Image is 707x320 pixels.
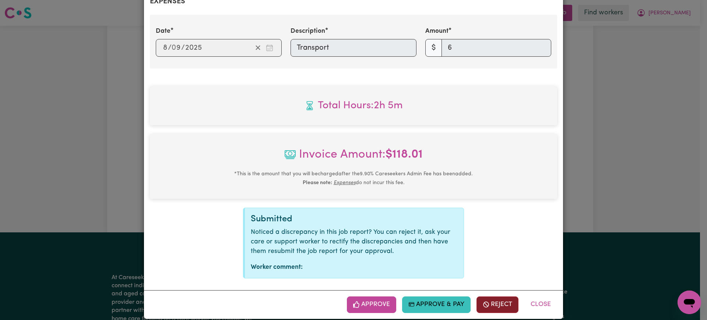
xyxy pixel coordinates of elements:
span: $ [425,39,442,57]
label: Date [156,27,170,36]
button: Approve [347,296,396,313]
input: -- [163,42,168,53]
span: Invoice Amount: [156,146,551,169]
button: Reject [476,296,518,313]
span: Total hours worked: 2 hours 5 minutes [156,98,551,113]
u: Expenses [334,180,356,186]
input: -- [172,42,181,53]
button: Approve & Pay [402,296,471,313]
button: Enter the date of expense [264,42,275,53]
span: 0 [172,44,176,52]
iframe: Button to launch messaging window [678,291,701,314]
label: Amount [425,27,449,36]
b: Please note: [303,180,332,186]
label: Description [291,27,325,36]
span: / [168,44,172,52]
button: Close [524,296,557,313]
input: Transport [291,39,416,57]
input: ---- [185,42,202,53]
span: / [181,44,185,52]
b: $ 118.01 [386,149,423,161]
p: Noticed a discrepancy in this job report? You can reject it, ask your care or support worker to r... [251,228,458,257]
button: Clear date [252,42,264,53]
small: This is the amount that you will be charged after the 9.90 % Careseekers Admin Fee has been added... [234,171,473,186]
strong: Worker comment: [251,264,303,270]
span: Submitted [251,215,292,224]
